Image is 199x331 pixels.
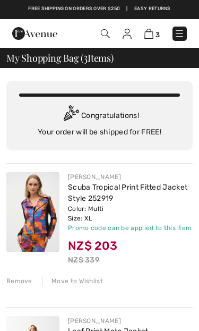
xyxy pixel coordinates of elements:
img: Congratulation2.svg [60,105,81,126]
div: Remove [6,276,32,286]
span: 3 [83,51,88,63]
div: Congratulations! Your order will be shipped for FREE! [19,105,180,138]
a: 1ère Avenue [12,29,57,38]
a: Scuba Tropical Print Fitted Jacket Style 252919 [68,183,187,203]
div: Move to Wishlist [42,276,103,286]
a: Free shipping on orders over $250 [28,5,120,13]
div: Color: Multi Size: XL [68,204,193,223]
a: 3 [144,28,160,39]
span: NZ$ 203 [68,239,117,253]
span: | [126,5,127,13]
img: Scuba Tropical Print Fitted Jacket Style 252919 [6,172,59,252]
img: Search [101,29,110,38]
img: Menu [174,28,185,39]
div: Promo code can be applied to this item [68,223,193,233]
img: My Info [123,29,132,39]
img: 1ère Avenue [12,27,57,40]
div: [PERSON_NAME] [68,316,193,326]
s: NZ$ 339 [68,256,100,265]
span: My Shopping Bag ( Items) [6,53,114,63]
a: Easy Returns [134,5,171,13]
div: [PERSON_NAME] [68,172,193,182]
img: Shopping Bag [144,29,153,39]
span: 3 [155,31,160,39]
